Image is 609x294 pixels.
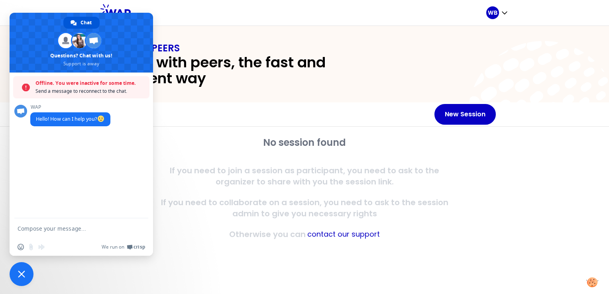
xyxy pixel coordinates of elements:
textarea: Compose your message... [18,218,129,238]
span: Hello! How can I help you? [36,116,105,122]
p: Otherwise you can [229,229,306,240]
span: Insert an emoji [18,244,24,250]
span: WAP [30,104,110,110]
span: Chat [81,17,92,29]
p: If you need to join a session as participant, you need to ask to the organizer to share with you ... [151,165,458,187]
p: WB [488,9,497,17]
h2: Learn with peers, the fast and efficient way [113,55,381,86]
button: Manage your preferences about cookies [581,272,603,292]
button: contact our support [307,229,380,240]
h2: No session found [151,136,458,149]
a: Close chat [10,262,33,286]
h1: WE ARE PEERS [113,42,496,55]
a: We run onCrisp [102,244,145,250]
button: New Session [434,104,496,125]
button: WB [486,6,509,19]
span: We run on [102,244,124,250]
span: Crisp [134,244,145,250]
p: If you need to collaborate on a session, you need to ask to the session admin to give you necessa... [151,197,458,219]
span: Offline. You were inactive for some time. [35,79,145,87]
a: Chat [63,17,100,29]
span: Send a message to reconnect to the chat. [35,87,145,95]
